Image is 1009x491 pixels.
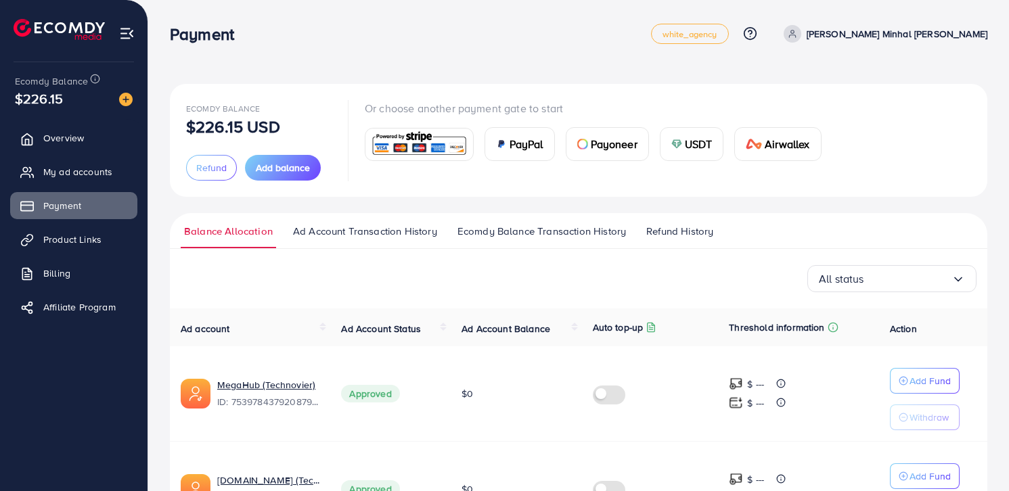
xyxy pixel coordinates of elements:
[14,19,105,40] img: logo
[43,300,116,314] span: Affiliate Program
[729,472,743,486] img: top-up amount
[186,103,260,114] span: Ecomdy Balance
[747,471,764,488] p: $ ---
[293,224,437,239] span: Ad Account Transaction History
[566,127,649,161] a: cardPayoneer
[951,430,999,481] iframe: Chat
[245,155,321,181] button: Add balance
[10,124,137,151] a: Overview
[734,127,821,161] a: cardAirwallex
[510,136,543,152] span: PayPal
[496,139,507,149] img: card
[591,136,637,152] span: Payoneer
[43,131,84,145] span: Overview
[184,224,273,239] span: Balance Allocation
[660,127,724,161] a: cardUSDT
[778,25,987,43] a: [PERSON_NAME] Minhal [PERSON_NAME]
[910,409,949,425] p: Withdraw
[365,128,474,161] a: card
[651,24,729,44] a: white_agency
[819,268,864,289] span: All status
[747,376,764,392] p: $ ---
[864,268,951,289] input: Search for option
[341,322,421,335] span: Ad Account Status
[217,473,319,487] a: [DOMAIN_NAME] (Technovier)
[910,468,951,484] p: Add Fund
[15,74,88,88] span: Ecomdy Balance
[217,378,319,392] a: MegaHub (Technovier)
[181,322,230,335] span: Ad account
[10,192,137,219] a: Payment
[890,404,960,430] button: Withdraw
[685,136,713,152] span: USDT
[170,24,245,44] h3: Payment
[807,26,987,42] p: [PERSON_NAME] Minhal [PERSON_NAME]
[186,155,237,181] button: Refund
[890,368,960,394] button: Add Fund
[341,385,399,402] span: Approved
[10,294,137,321] a: Affiliate Program
[663,30,717,39] span: white_agency
[181,379,210,408] img: ic-ads-acc.e4c84228.svg
[747,395,764,411] p: $ ---
[119,93,133,106] img: image
[369,130,469,159] img: card
[10,260,137,287] a: Billing
[729,377,743,391] img: top-up amount
[462,387,473,400] span: $0
[593,319,644,335] p: Auto top-up
[196,161,227,174] span: Refund
[646,224,713,239] span: Refund History
[457,224,626,239] span: Ecomdy Balance Transaction History
[119,26,135,41] img: menu
[462,322,550,335] span: Ad Account Balance
[365,100,832,116] p: Or choose another payment gate to start
[217,395,319,408] span: ID: 7539784379208794130
[729,319,824,335] p: Threshold information
[807,265,977,292] div: Search for option
[910,373,951,389] p: Add Fund
[890,322,917,335] span: Action
[43,266,70,280] span: Billing
[890,463,960,489] button: Add Fund
[765,136,809,152] span: Airwallex
[186,118,280,135] p: $226.15 USD
[256,161,310,174] span: Add balance
[746,139,762,149] img: card
[10,158,137,185] a: My ad accounts
[485,127,555,161] a: cardPayPal
[729,396,743,410] img: top-up amount
[43,199,81,212] span: Payment
[43,165,112,179] span: My ad accounts
[217,378,319,409] div: <span class='underline'>MegaHub (Technovier)</span></br>7539784379208794130
[577,139,588,149] img: card
[671,139,682,149] img: card
[43,233,102,246] span: Product Links
[10,226,137,253] a: Product Links
[15,89,63,108] span: $226.15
